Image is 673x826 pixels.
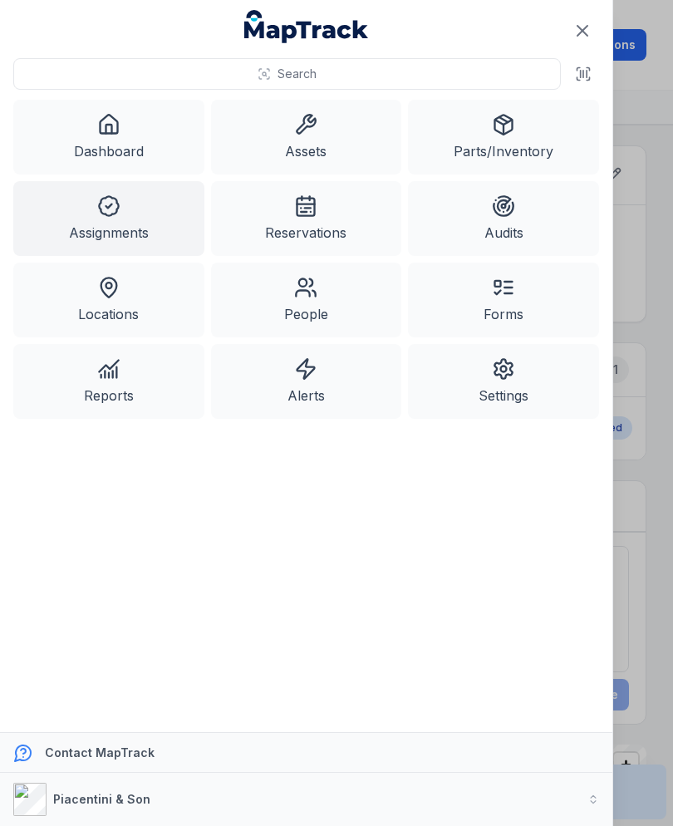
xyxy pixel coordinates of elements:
[211,263,402,337] a: People
[244,10,369,43] a: MapTrack
[408,344,599,419] a: Settings
[211,344,402,419] a: Alerts
[211,181,402,256] a: Reservations
[278,66,317,82] span: Search
[13,58,561,90] button: Search
[45,745,155,760] strong: Contact MapTrack
[408,263,599,337] a: Forms
[565,13,600,48] button: Close navigation
[13,263,204,337] a: Locations
[13,100,204,175] a: Dashboard
[408,181,599,256] a: Audits
[211,100,402,175] a: Assets
[53,792,150,806] strong: Piacentini & Son
[408,100,599,175] a: Parts/Inventory
[13,344,204,419] a: Reports
[13,181,204,256] a: Assignments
